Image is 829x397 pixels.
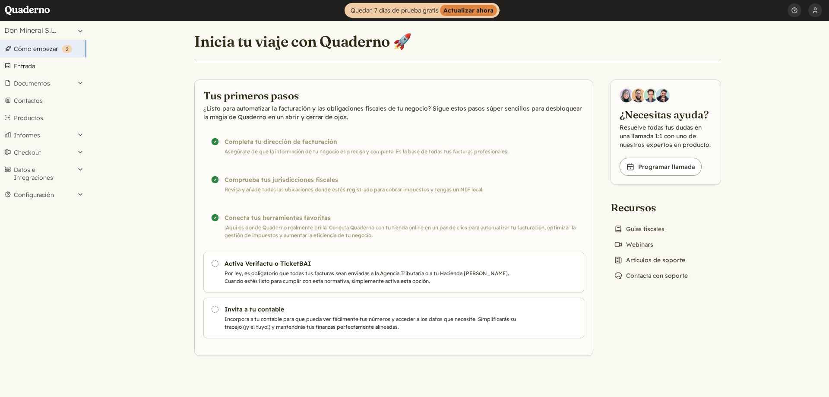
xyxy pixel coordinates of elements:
[611,223,668,235] a: Guías fiscales
[632,89,645,102] img: Jairo Fumero, Account Executive at Quaderno
[620,89,633,102] img: Diana Carrasco, Account Executive at Quaderno
[203,104,584,121] p: ¿Listo para automatizar la facturación y las obligaciones fiscales de tu negocio? Sigue estos pas...
[66,46,69,52] span: 2
[203,252,584,292] a: Activa Verifactu o TicketBAI Por ley, es obligatorio que todas tus facturas sean enviadas a la Ag...
[203,89,584,102] h2: Tus primeros pasos
[225,315,519,331] p: Incorpora a tu contable para que pueda ver fácilmente tus números y acceder a los datos que neces...
[644,89,658,102] img: Ivo Oltmans, Business Developer at Quaderno
[611,200,691,214] h2: Recursos
[203,298,584,338] a: Invita a tu contable Incorpora a tu contable para que pueda ver fácilmente tus números y acceder ...
[611,254,689,266] a: Artículos de soporte
[225,259,519,268] h3: Activa Verifactu o TicketBAI
[611,270,691,282] a: Contacta con soporte
[620,158,702,176] a: Programar llamada
[611,238,657,251] a: Webinars
[656,89,670,102] img: Javier Rubio, DevRel at Quaderno
[345,3,500,18] a: Quedan 7 días de prueba gratisActualizar ahora
[194,32,411,51] h1: Inicia tu viaje con Quaderno 🚀
[620,123,712,149] p: Resuelve todas tus dudas en una llamada 1:1 con uno de nuestros expertos en producto.
[440,5,497,16] strong: Actualizar ahora
[225,305,519,314] h3: Invita a tu contable
[620,108,712,121] h2: ¿Necesitas ayuda?
[225,270,519,285] p: Por ley, es obligatorio que todas tus facturas sean enviadas a la Agencia Tributaria o a tu Hacie...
